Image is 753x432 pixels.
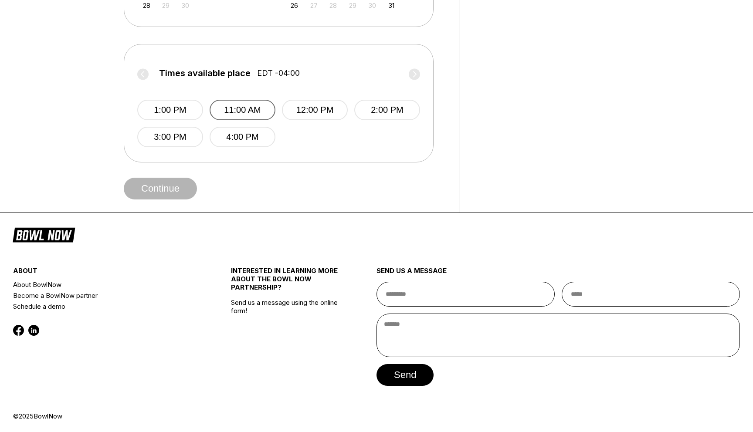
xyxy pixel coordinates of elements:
div: INTERESTED IN LEARNING MORE ABOUT THE BOWL NOW PARTNERSHIP? [231,267,340,298]
button: 2:00 PM [354,100,420,120]
span: Times available place [159,68,251,78]
a: Become a BowlNow partner [13,290,195,301]
div: send us a message [376,267,740,282]
a: Schedule a demo [13,301,195,312]
div: Send us a message using the online form! [231,247,340,412]
button: 12:00 PM [282,100,348,120]
a: About BowlNow [13,279,195,290]
button: 1:00 PM [137,100,203,120]
button: 3:00 PM [137,127,203,147]
div: about [13,267,195,279]
button: 11:00 AM [210,100,275,120]
div: © 2025 BowlNow [13,412,740,420]
button: 4:00 PM [210,127,275,147]
button: send [376,364,434,386]
span: EDT -04:00 [257,68,300,78]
